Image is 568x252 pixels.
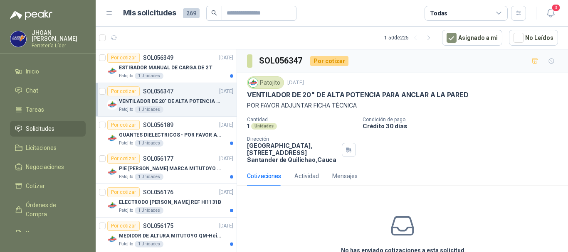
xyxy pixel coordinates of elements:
[332,171,358,181] div: Mensajes
[10,225,86,241] a: Remisiones
[363,117,565,122] p: Condición de pago
[251,123,277,130] div: Unidades
[211,10,217,16] span: search
[10,197,86,222] a: Órdenes de Compra
[26,181,45,191] span: Cotizar
[26,124,54,133] span: Solicitudes
[143,122,173,128] p: SOL056189
[135,106,163,113] div: 1 Unidades
[119,241,133,247] p: Patojito
[96,184,237,218] a: Por cotizarSOL056176[DATE] Company LogoELECTRODO [PERSON_NAME] REF HI1131BPatojito1 Unidades
[107,234,117,244] img: Company Logo
[442,30,502,46] button: Asignado a mi
[10,121,86,137] a: Solicitudes
[10,64,86,79] a: Inicio
[119,131,222,139] p: GUANTES DIELECTRICOS - POR FAVOR ADJUNTAR SU FICHA TECNICA
[259,54,304,67] h3: SOL056347
[96,83,237,117] a: Por cotizarSOL056347[DATE] Company LogoVENTILADOR DE 20" DE ALTA POTENCIA PARA ANCLAR A LA PAREDP...
[143,189,173,195] p: SOL056176
[26,143,57,152] span: Licitaciones
[249,78,258,87] img: Company Logo
[247,122,249,130] p: 1
[363,122,565,130] p: Crédito 30 días
[10,31,26,47] img: Company Logo
[119,174,133,180] p: Patojito
[219,155,233,163] p: [DATE]
[135,207,163,214] div: 1 Unidades
[543,6,558,21] button: 3
[119,106,133,113] p: Patojito
[247,136,338,142] p: Dirección
[107,86,140,96] div: Por cotizar
[219,88,233,95] p: [DATE]
[119,198,221,206] p: ELECTRODO [PERSON_NAME] REF HI1131B
[123,7,176,19] h1: Mis solicitudes
[107,133,117,143] img: Company Logo
[107,66,117,76] img: Company Logo
[294,171,319,181] div: Actividad
[219,54,233,62] p: [DATE]
[247,117,356,122] p: Cantidad
[107,187,140,197] div: Por cotizar
[551,4,561,12] span: 3
[183,8,200,18] span: 269
[119,64,212,72] p: ESTIBADOR MANUAL DE CARGA DE 2 T
[32,43,86,48] p: Ferretería Líder
[10,159,86,175] a: Negociaciones
[247,171,281,181] div: Cotizaciones
[107,120,140,130] div: Por cotizar
[247,91,469,99] p: VENTILADOR DE 20" DE ALTA POTENCIA PARA ANCLAR A LA PARED
[219,188,233,196] p: [DATE]
[96,150,237,184] a: Por cotizarSOL056177[DATE] Company LogoPIE [PERSON_NAME] MARCA MITUTOYO REF [PHONE_NUMBER]Patojit...
[96,49,237,83] a: Por cotizarSOL056349[DATE] Company LogoESTIBADOR MANUAL DE CARGA DE 2 TPatojito1 Unidades
[107,53,140,63] div: Por cotizar
[219,121,233,129] p: [DATE]
[119,98,222,105] p: VENTILADOR DE 20" DE ALTA POTENCIA PARA ANCLAR A LA PARED
[107,154,140,164] div: Por cotizar
[143,55,173,61] p: SOL056349
[310,56,348,66] div: Por cotizar
[26,67,39,76] span: Inicio
[143,88,173,94] p: SOL056347
[26,162,64,171] span: Negociaciones
[135,241,163,247] div: 1 Unidades
[26,86,38,95] span: Chat
[135,140,163,147] div: 1 Unidades
[26,229,57,238] span: Remisiones
[26,201,78,219] span: Órdenes de Compra
[219,222,233,230] p: [DATE]
[10,140,86,156] a: Licitaciones
[119,73,133,79] p: Patojito
[96,117,237,150] a: Por cotizarSOL056189[DATE] Company LogoGUANTES DIELECTRICOS - POR FAVOR ADJUNTAR SU FICHA TECNICA...
[32,30,86,42] p: JHOAN [PERSON_NAME]
[135,174,163,180] div: 1 Unidades
[107,221,140,231] div: Por cotizar
[135,73,163,79] div: 1 Unidades
[119,140,133,147] p: Patojito
[119,165,222,173] p: PIE [PERSON_NAME] MARCA MITUTOYO REF [PHONE_NUMBER]
[287,79,304,87] p: [DATE]
[119,207,133,214] p: Patojito
[96,218,237,251] a: Por cotizarSOL056175[DATE] Company LogoMEDIDOR DE ALTURA MITUTOYO QM-Height 518-245Patojito1 Unid...
[107,100,117,110] img: Company Logo
[247,76,284,89] div: Patojito
[247,101,558,110] p: POR FAVOR ADJUNTAR FICHA TÉCNICA
[10,10,52,20] img: Logo peakr
[143,223,173,229] p: SOL056175
[384,31,435,44] div: 1 - 50 de 225
[430,9,447,18] div: Todas
[247,142,338,163] p: [GEOGRAPHIC_DATA], [STREET_ADDRESS] Santander de Quilichao , Cauca
[119,232,222,240] p: MEDIDOR DE ALTURA MITUTOYO QM-Height 518-245
[10,102,86,117] a: Tareas
[107,167,117,177] img: Company Logo
[143,156,173,161] p: SOL056177
[10,83,86,98] a: Chat
[107,201,117,210] img: Company Logo
[509,30,558,46] button: No Leídos
[26,105,44,114] span: Tareas
[10,178,86,194] a: Cotizar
